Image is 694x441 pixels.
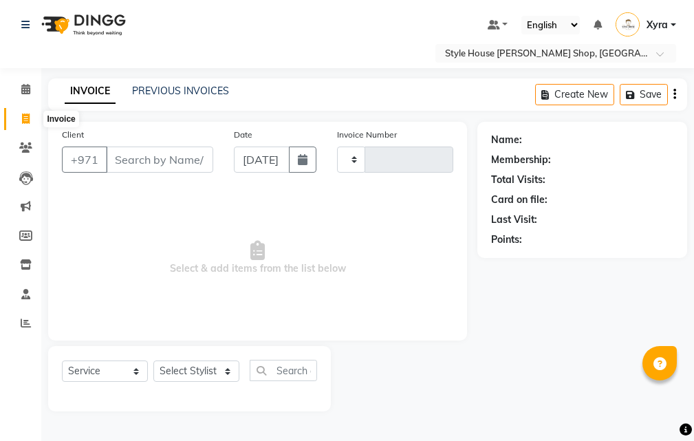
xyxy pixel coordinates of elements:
span: Xyra [647,18,668,32]
div: Last Visit: [491,213,537,227]
label: Client [62,129,84,141]
div: Total Visits: [491,173,545,187]
input: Search by Name/Mobile/Email/Code [106,147,213,173]
div: Card on file: [491,193,547,207]
div: Membership: [491,153,551,167]
label: Invoice Number [337,129,397,141]
img: logo [35,6,129,44]
div: Points: [491,233,522,247]
a: INVOICE [65,79,116,104]
button: +971 [62,147,107,173]
div: Invoice [43,111,78,127]
img: Xyra [616,12,640,36]
input: Search or Scan [250,360,317,381]
iframe: chat widget [636,386,680,427]
label: Date [234,129,252,141]
a: PREVIOUS INVOICES [132,85,229,97]
div: Name: [491,133,522,147]
button: Create New [535,84,614,105]
button: Save [620,84,668,105]
span: Select & add items from the list below [62,189,453,327]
